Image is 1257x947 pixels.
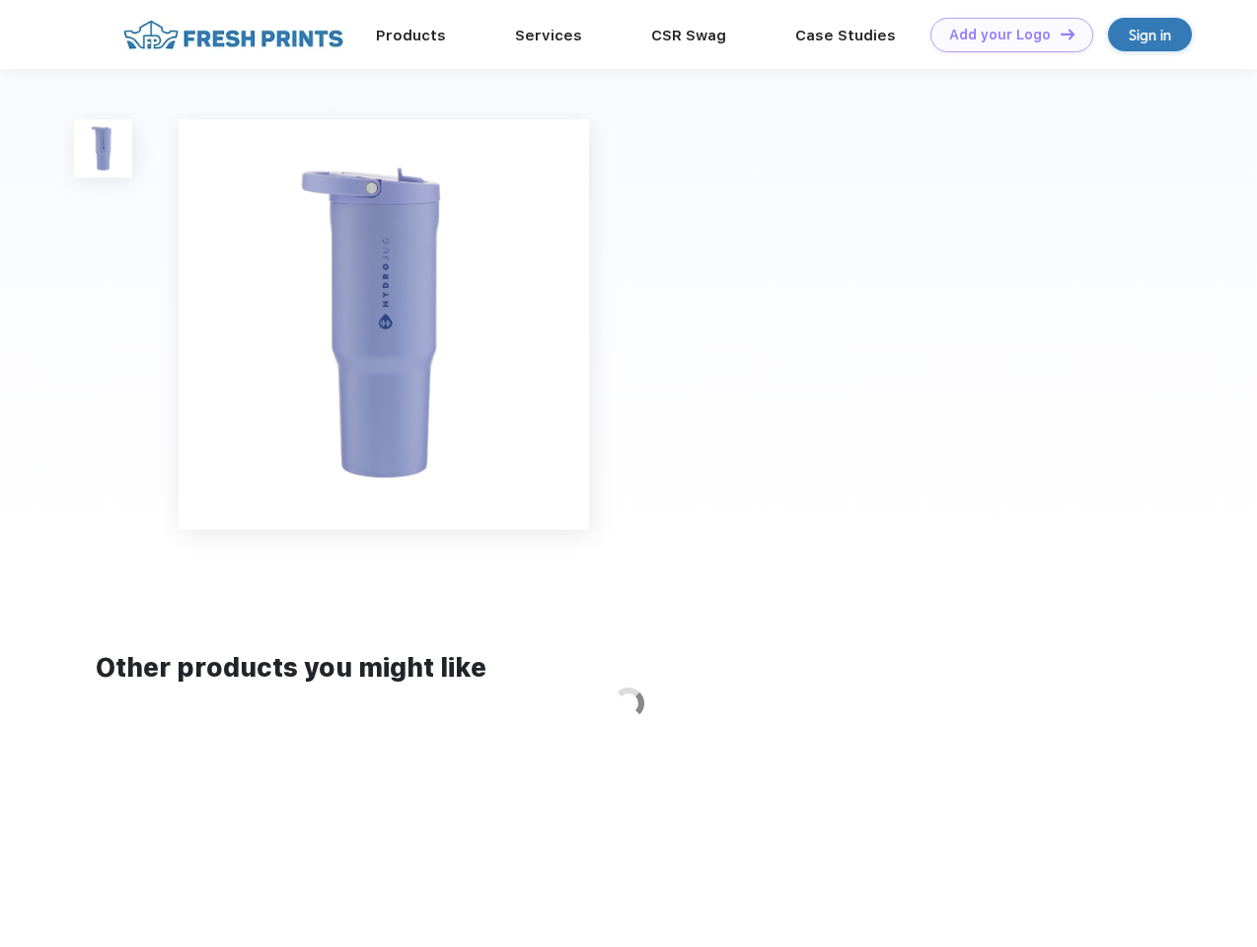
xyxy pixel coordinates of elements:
[949,27,1051,43] div: Add your Logo
[117,18,349,52] img: fo%20logo%202.webp
[1108,18,1192,51] a: Sign in
[1129,24,1171,46] div: Sign in
[1061,29,1074,39] img: DT
[376,27,446,44] a: Products
[74,119,132,178] img: func=resize&h=100
[179,119,589,530] img: func=resize&h=640
[96,649,1160,688] div: Other products you might like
